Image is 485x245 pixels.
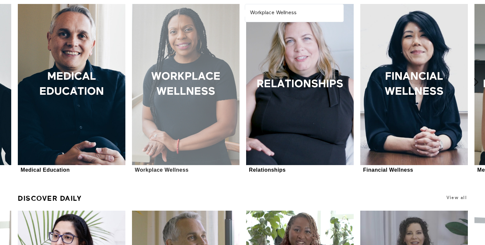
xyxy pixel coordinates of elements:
div: Relationships [249,167,286,173]
a: Financial WellnessFinancial Wellness [360,4,468,174]
strong: Workplace Wellness [250,10,297,16]
a: Medical EducationMedical Education [18,4,125,174]
a: View all [446,195,467,200]
a: Workplace WellnessWorkplace Wellness [132,4,239,174]
a: RelationshipsRelationships [246,4,353,174]
div: Medical Education [21,167,70,173]
div: Workplace Wellness [135,167,189,173]
a: Discover Daily [18,192,81,205]
div: Financial Wellness [363,167,413,173]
